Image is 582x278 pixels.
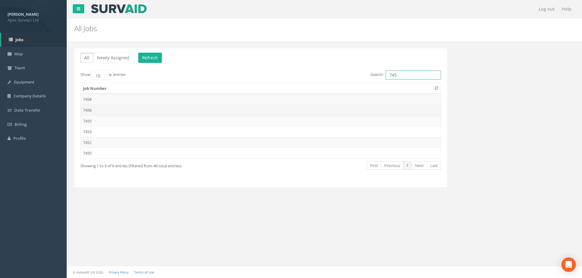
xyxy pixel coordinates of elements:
[412,161,427,170] a: Next
[81,105,441,116] td: 7456
[134,270,154,274] a: Terms of Use
[90,70,113,80] select: Showentries
[15,65,25,70] span: Team
[81,148,441,159] td: 7450
[80,161,225,169] div: Showing 1 to 6 of 6 entries (filtered from 46 total entries)
[81,83,441,94] th: Job Number: activate to sort column ascending
[386,70,441,80] input: Search:
[80,53,93,63] button: All
[81,137,441,148] td: 7452
[13,136,26,141] span: Profile
[14,51,23,57] span: Map
[80,70,125,80] label: Show entries
[14,107,41,113] span: Data Transfer
[8,10,59,23] a: [PERSON_NAME] Apex Surveys Ltd
[403,161,412,170] a: 1
[1,33,67,47] a: Jobs
[367,161,381,170] a: First
[109,270,129,274] a: Privacy Policy
[93,53,133,63] button: Newly Assigned
[73,270,103,274] small: © Kullasoft Ltd 2025
[81,126,441,137] td: 7453
[381,161,403,170] a: Previous
[8,17,59,23] span: Apex Surveys Ltd
[8,11,38,17] strong: [PERSON_NAME]
[81,116,441,126] td: 7455
[14,93,46,99] span: Company Details
[427,161,441,170] a: Last
[81,94,441,105] td: 7458
[370,70,441,80] label: Search:
[561,257,576,272] div: Open Intercom Messenger
[15,122,27,127] span: Billing
[15,37,23,42] span: Jobs
[74,25,490,32] h2: All Jobs
[14,79,34,85] span: Equipment
[138,53,162,63] button: Refresh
